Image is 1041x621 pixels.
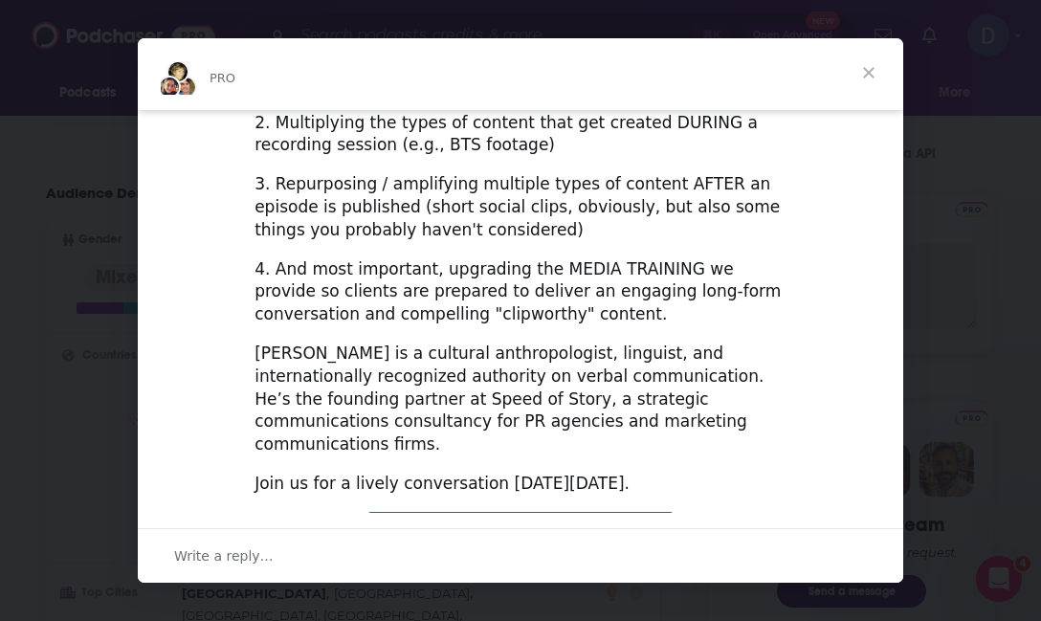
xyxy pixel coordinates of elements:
div: 2. Multiplying the types of content that get created DURING a recording session (e.g., BTS footage) [255,112,786,158]
div: [PERSON_NAME] is a cultural anthropologist, linguist, and internationally recognized authority on... [255,343,786,456]
img: Dave avatar [174,76,197,99]
span: PRO [210,71,235,85]
div: Join us for a lively conversation [DATE][DATE]. [255,473,786,496]
div: Open conversation and reply [138,528,903,583]
div: 3. Repurposing / amplifying multiple types of content AFTER an episode is published (short social... [255,173,786,241]
img: Barbara avatar [166,60,189,83]
div: 4. And most important, upgrading the MEDIA TRAINING we provide so clients are prepared to deliver... [255,258,786,326]
img: Sydney avatar [158,76,181,99]
span: Close [834,38,903,107]
span: Write a reply… [174,543,274,568]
